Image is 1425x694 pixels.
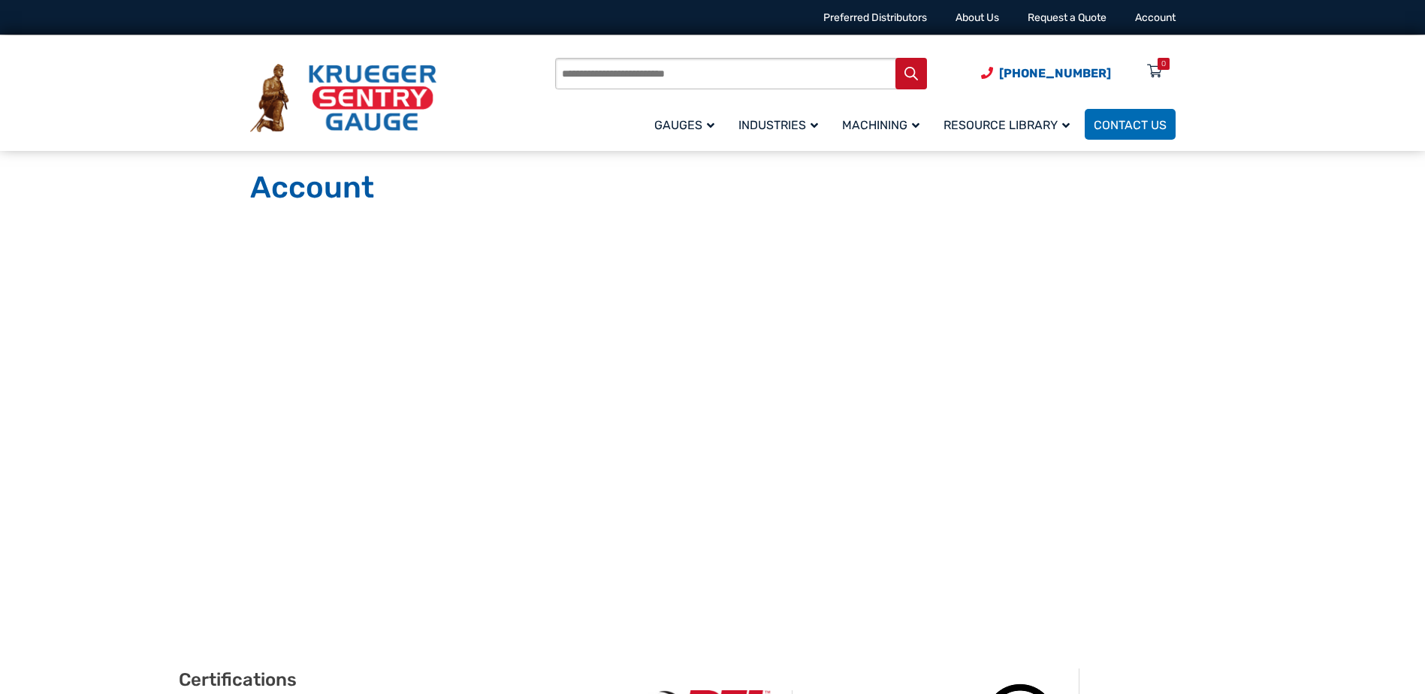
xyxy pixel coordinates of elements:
span: Machining [842,118,919,132]
h2: Certifications [179,668,623,691]
a: Request a Quote [1028,11,1106,24]
a: Resource Library [934,107,1085,142]
a: Contact Us [1085,109,1176,140]
span: Gauges [654,118,714,132]
div: 0 [1161,58,1166,70]
a: Preferred Distributors [823,11,927,24]
span: [PHONE_NUMBER] [999,66,1111,80]
a: Machining [833,107,934,142]
span: Industries [738,118,818,132]
a: Gauges [645,107,729,142]
a: Account [1135,11,1176,24]
img: Krueger Sentry Gauge [250,64,436,133]
a: Phone Number (920) 434-8860 [981,64,1111,83]
a: About Us [956,11,999,24]
span: Contact Us [1094,118,1167,132]
h1: Account [250,169,1176,207]
a: Industries [729,107,833,142]
span: Resource Library [943,118,1070,132]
